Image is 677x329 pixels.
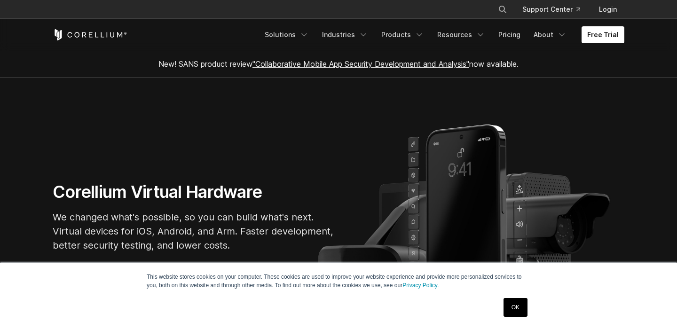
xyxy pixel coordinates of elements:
a: Privacy Policy. [402,282,439,289]
a: Login [591,1,624,18]
a: "Collaborative Mobile App Security Development and Analysis" [252,59,469,69]
div: Navigation Menu [259,26,624,43]
span: New! SANS product review now available. [158,59,519,69]
a: OK [504,298,527,317]
a: Pricing [493,26,526,43]
a: Solutions [259,26,315,43]
a: Support Center [515,1,588,18]
h1: Corellium Virtual Hardware [53,181,335,203]
a: Industries [316,26,374,43]
a: About [528,26,572,43]
p: We changed what's possible, so you can build what's next. Virtual devices for iOS, Android, and A... [53,210,335,252]
div: Navigation Menu [487,1,624,18]
button: Search [494,1,511,18]
a: Resources [432,26,491,43]
a: Products [376,26,430,43]
p: This website stores cookies on your computer. These cookies are used to improve your website expe... [147,273,530,290]
a: Free Trial [582,26,624,43]
a: Corellium Home [53,29,127,40]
